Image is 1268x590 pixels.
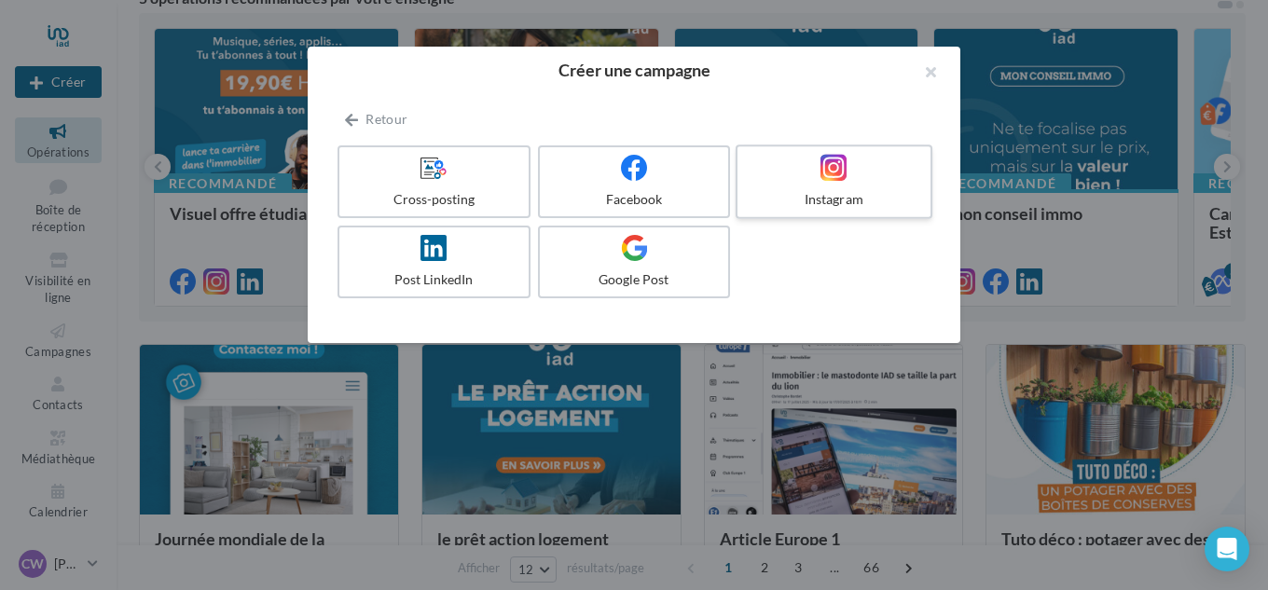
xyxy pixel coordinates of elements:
div: Instagram [745,190,922,209]
button: Retour [338,108,415,130]
div: Google Post [547,270,722,289]
h2: Créer une campagne [338,62,930,78]
div: Facebook [547,190,722,209]
div: Open Intercom Messenger [1205,527,1249,571]
div: Cross-posting [347,190,521,209]
div: Post LinkedIn [347,270,521,289]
